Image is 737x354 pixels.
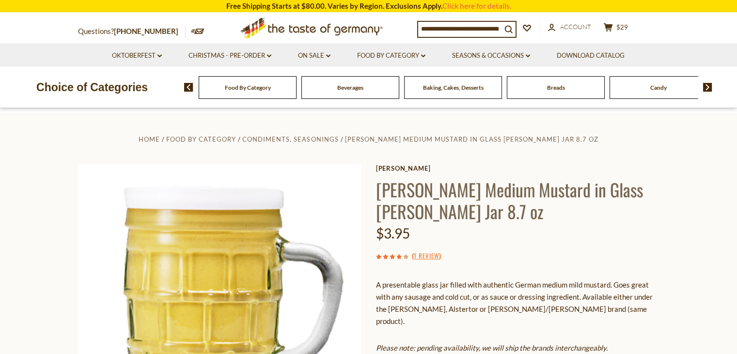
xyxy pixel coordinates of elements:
p: Questions? [78,25,186,38]
a: Baking, Cakes, Desserts [423,84,484,91]
a: Seasons & Occasions [452,50,530,61]
a: Food By Category [166,135,236,143]
button: $29 [601,23,630,35]
a: [PERSON_NAME] [376,164,659,172]
a: Beverages [337,84,363,91]
span: $29 [616,23,628,31]
span: Account [560,23,591,31]
a: Breads [547,84,565,91]
span: $3.95 [376,225,410,241]
a: On Sale [298,50,330,61]
a: Christmas - PRE-ORDER [188,50,271,61]
a: Food By Category [357,50,425,61]
a: Home [139,135,160,143]
a: [PHONE_NUMBER] [114,27,178,35]
a: 1 Review [414,251,439,261]
a: Condiments, Seasonings [242,135,338,143]
a: Food By Category [225,84,271,91]
a: Oktoberfest [112,50,162,61]
span: ( ) [412,251,441,260]
a: Account [548,22,591,32]
h1: [PERSON_NAME] Medium Mustard in Glass [PERSON_NAME] Jar 8.7 oz [376,178,659,222]
em: Please note: pending availability, we will ship the brands interchangeably. [376,343,608,352]
a: Download Catalog [557,50,625,61]
a: [PERSON_NAME] Medium Mustard in Glass [PERSON_NAME] Jar 8.7 oz [345,135,598,143]
img: previous arrow [184,83,193,92]
img: next arrow [703,83,712,92]
a: Click here for details. [442,1,511,10]
p: A presentable glass jar filled with authentic German medium mild mustard. Goes great with any sau... [376,279,659,327]
a: Candy [650,84,667,91]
